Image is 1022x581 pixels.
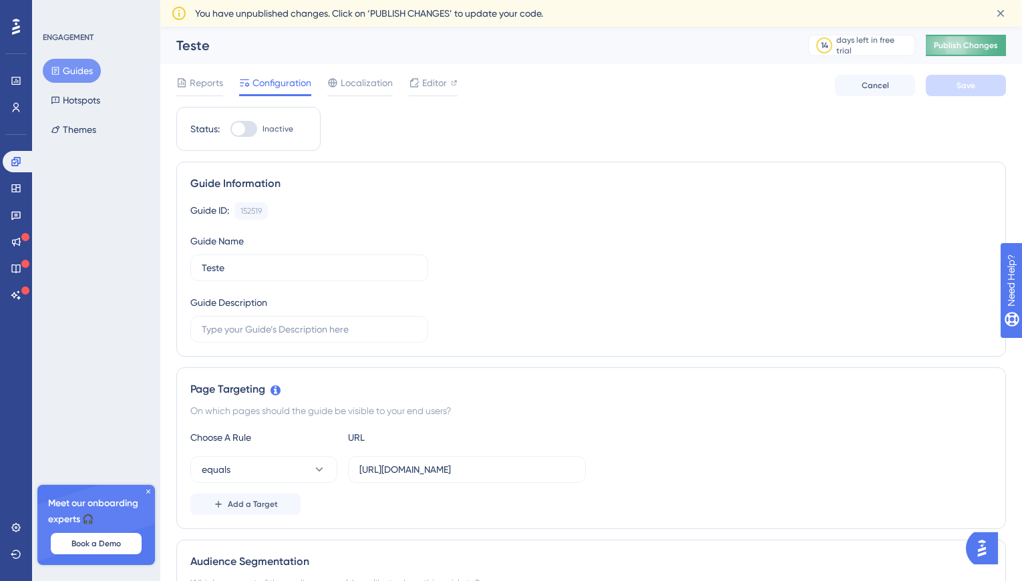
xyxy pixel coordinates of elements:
[190,295,267,311] div: Guide Description
[862,80,889,91] span: Cancel
[51,533,142,554] button: Book a Demo
[202,260,417,275] input: Type your Guide’s Name here
[71,538,121,549] span: Book a Demo
[202,461,230,477] span: equals
[190,403,992,419] div: On which pages should the guide be visible to your end users?
[190,233,244,249] div: Guide Name
[190,75,223,91] span: Reports
[341,75,393,91] span: Localization
[240,206,262,216] div: 152519
[252,75,311,91] span: Configuration
[934,40,998,51] span: Publish Changes
[821,40,828,51] div: 14
[43,59,101,83] button: Guides
[43,88,108,112] button: Hotspots
[195,5,543,21] span: You have unpublished changes. Click on ‘PUBLISH CHANGES’ to update your code.
[190,429,337,445] div: Choose A Rule
[190,494,301,515] button: Add a Target
[966,528,1006,568] iframe: UserGuiding AI Assistant Launcher
[836,35,910,56] div: days left in free trial
[190,176,992,192] div: Guide Information
[190,381,992,397] div: Page Targeting
[263,124,293,134] span: Inactive
[926,35,1006,56] button: Publish Changes
[190,456,337,483] button: equals
[228,499,278,510] span: Add a Target
[957,80,975,91] span: Save
[43,32,94,43] div: ENGAGEMENT
[202,322,417,337] input: Type your Guide’s Description here
[835,75,915,96] button: Cancel
[359,462,574,477] input: yourwebsite.com/path
[31,3,83,19] span: Need Help?
[48,496,144,528] span: Meet our onboarding experts 🎧
[190,121,220,137] div: Status:
[43,118,104,142] button: Themes
[176,36,775,55] div: Teste
[190,202,229,220] div: Guide ID:
[348,429,495,445] div: URL
[926,75,1006,96] button: Save
[190,554,992,570] div: Audience Segmentation
[422,75,447,91] span: Editor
